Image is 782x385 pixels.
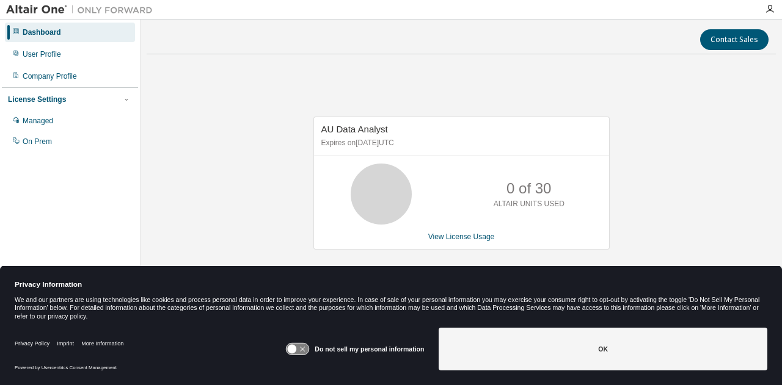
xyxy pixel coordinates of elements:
div: Managed [23,116,53,126]
div: Company Profile [23,71,77,81]
img: Altair One [6,4,159,16]
p: 0 of 30 [506,178,551,199]
p: ALTAIR UNITS USED [494,199,565,209]
a: View License Usage [428,232,495,241]
div: Dashboard [23,27,61,37]
button: Contact Sales [700,29,769,50]
span: AU Data Analyst [321,124,388,134]
div: License Settings [8,95,66,104]
div: On Prem [23,137,52,146]
div: User Profile [23,49,61,59]
p: Expires on [DATE] UTC [321,138,599,148]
